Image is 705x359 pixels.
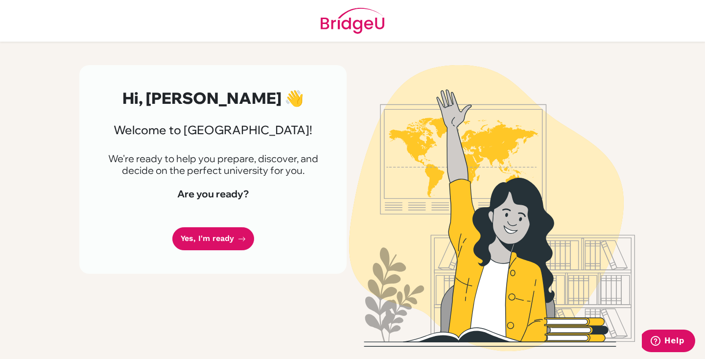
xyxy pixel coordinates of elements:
[103,188,323,200] h4: Are you ready?
[103,153,323,176] p: We're ready to help you prepare, discover, and decide on the perfect university for you.
[103,89,323,107] h2: Hi, [PERSON_NAME] 👋
[642,330,695,354] iframe: Opens a widget where you can find more information
[172,227,254,250] a: Yes, I'm ready
[103,123,323,137] h3: Welcome to [GEOGRAPHIC_DATA]!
